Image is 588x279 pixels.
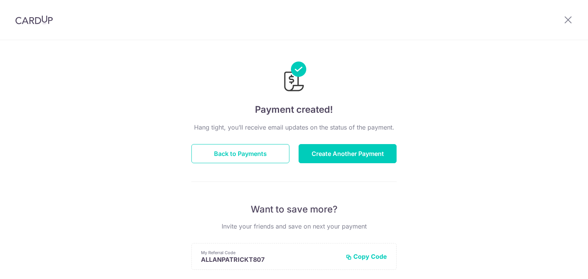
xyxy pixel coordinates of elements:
[201,256,340,263] p: ALLANPATRICKT807
[191,203,397,216] p: Want to save more?
[346,253,387,260] button: Copy Code
[191,123,397,132] p: Hang tight, you’ll receive email updates on the status of the payment.
[282,62,306,94] img: Payments
[191,103,397,117] h4: Payment created!
[191,222,397,231] p: Invite your friends and save on next your payment
[201,250,340,256] p: My Referral Code
[15,15,53,24] img: CardUp
[539,256,580,275] iframe: Opens a widget where you can find more information
[299,144,397,163] button: Create Another Payment
[191,144,289,163] button: Back to Payments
